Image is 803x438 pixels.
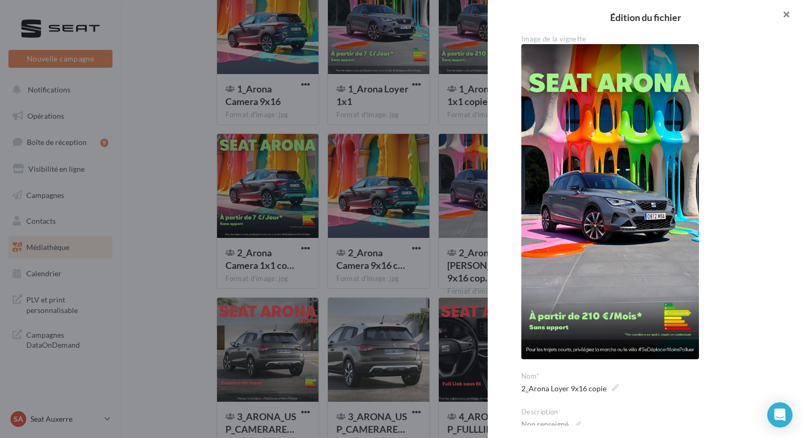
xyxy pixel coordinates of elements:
[505,13,786,22] h2: Édition du fichier
[521,381,619,396] span: 2_Arona Loyer 9x16 copie
[521,408,778,417] div: Description
[521,35,778,44] div: Image de la vignette
[767,402,792,427] div: Open Intercom Messenger
[521,417,581,432] span: Non renseigné
[521,44,699,359] img: 2_Arona Loyer 9x16 copie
